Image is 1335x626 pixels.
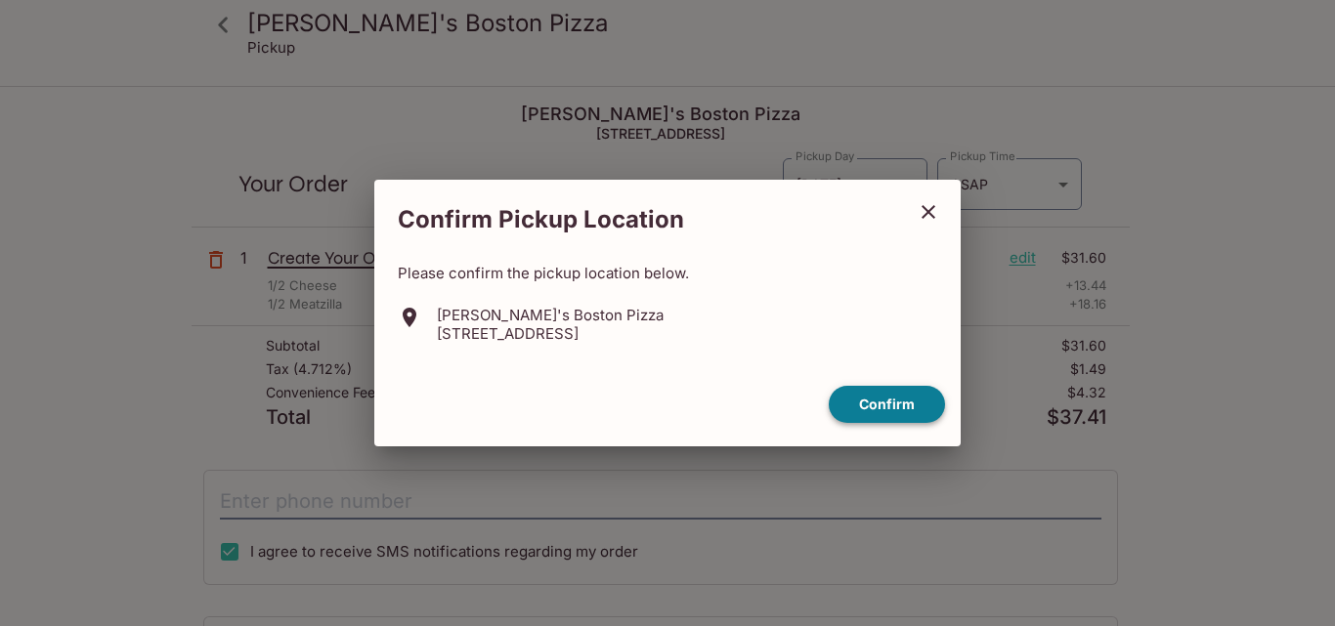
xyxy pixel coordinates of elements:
[829,386,945,424] button: confirm
[437,306,664,324] p: [PERSON_NAME]'s Boston Pizza
[398,264,937,282] p: Please confirm the pickup location below.
[374,195,904,244] h2: Confirm Pickup Location
[437,324,664,343] p: [STREET_ADDRESS]
[904,188,953,236] button: close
